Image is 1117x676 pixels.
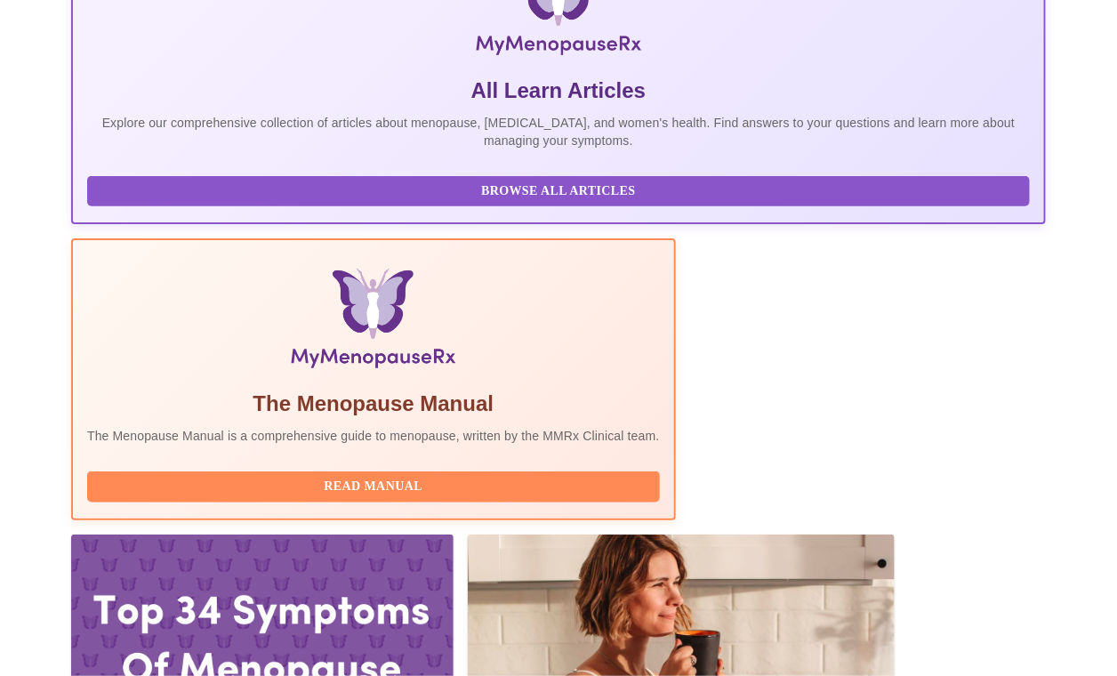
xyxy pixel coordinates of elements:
[87,114,1030,149] p: Explore our comprehensive collection of articles about menopause, [MEDICAL_DATA], and women's hea...
[87,76,1030,105] h5: All Learn Articles
[87,390,660,418] h5: The Menopause Manual
[87,478,664,493] a: Read Manual
[87,471,660,503] button: Read Manual
[178,269,568,375] img: Menopause Manual
[87,427,660,445] p: The Menopause Manual is a comprehensive guide to menopause, written by the MMRx Clinical team.
[105,181,1012,203] span: Browse All Articles
[105,476,642,498] span: Read Manual
[87,176,1030,207] button: Browse All Articles
[87,182,1034,197] a: Browse All Articles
